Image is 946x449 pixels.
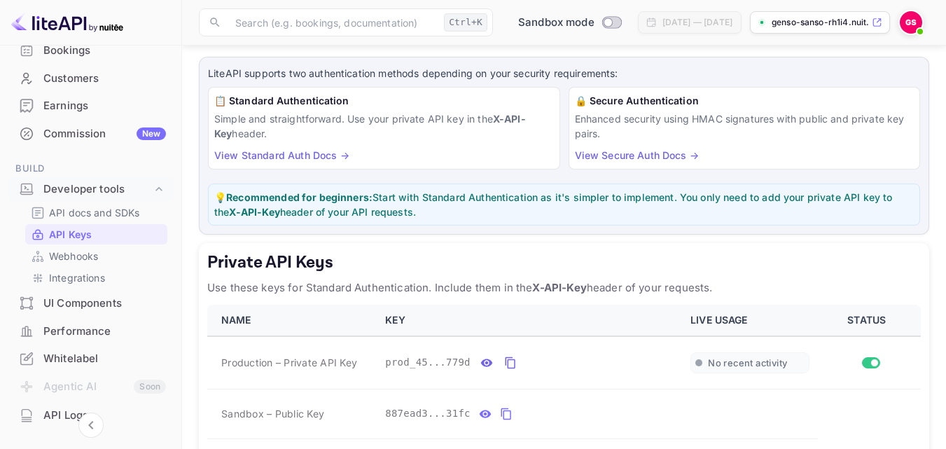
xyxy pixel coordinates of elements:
[229,206,279,218] strong: X-API-Key
[31,270,162,285] a: Integrations
[8,120,173,148] div: CommissionNew
[818,305,921,336] th: STATUS
[43,71,166,87] div: Customers
[8,345,173,373] div: Whitelabel
[207,305,377,336] th: NAME
[214,149,349,161] a: View Standard Auth Docs →
[25,224,167,244] div: API Keys
[8,290,173,317] div: UI Components
[444,13,487,32] div: Ctrl+K
[532,281,586,294] strong: X-API-Key
[8,92,173,118] a: Earnings
[49,205,140,220] p: API docs and SDKs
[214,111,554,141] p: Simple and straightforward. Use your private API key in the header.
[385,355,471,370] span: prod_45...779d
[8,318,173,344] a: Performance
[31,205,162,220] a: API docs and SDKs
[25,202,167,223] div: API docs and SDKs
[137,127,166,140] div: New
[8,37,173,63] a: Bookings
[43,98,166,114] div: Earnings
[208,66,920,81] p: LiteAPI supports two authentication methods depending on your security requirements:
[385,406,471,421] span: 887ead3...31fc
[43,296,166,312] div: UI Components
[8,37,173,64] div: Bookings
[377,305,682,336] th: KEY
[8,402,173,428] a: API Logs
[8,120,173,146] a: CommissionNew
[43,324,166,340] div: Performance
[8,177,173,202] div: Developer tools
[43,181,152,198] div: Developer tools
[43,43,166,59] div: Bookings
[518,15,594,31] span: Sandbox mode
[8,290,173,316] a: UI Components
[772,16,869,29] p: genso-sanso-rh1i4.nuit...
[575,149,699,161] a: View Secure Auth Docs →
[43,126,166,142] div: Commission
[662,16,732,29] div: [DATE] — [DATE]
[575,111,914,141] p: Enhanced security using HMAC signatures with public and private key pairs.
[49,227,92,242] p: API Keys
[575,93,914,109] h6: 🔒 Secure Authentication
[207,251,921,274] h5: Private API Keys
[78,413,104,438] button: Collapse navigation
[11,11,123,34] img: LiteAPI logo
[8,345,173,371] a: Whitelabel
[513,15,627,31] div: Switch to Production mode
[49,249,98,263] p: Webhooks
[8,65,173,91] a: Customers
[31,227,162,242] a: API Keys
[214,93,554,109] h6: 📋 Standard Authentication
[8,402,173,429] div: API Logs
[49,270,105,285] p: Integrations
[8,65,173,92] div: Customers
[226,191,373,203] strong: Recommended for beginners:
[43,351,166,367] div: Whitelabel
[227,8,438,36] input: Search (e.g. bookings, documentation)
[25,268,167,288] div: Integrations
[221,406,324,421] span: Sandbox – Public Key
[900,11,922,34] img: Genso Sanso
[25,246,167,266] div: Webhooks
[214,113,526,139] strong: X-API-Key
[207,279,921,296] p: Use these keys for Standard Authentication. Include them in the header of your requests.
[31,249,162,263] a: Webhooks
[8,318,173,345] div: Performance
[708,357,787,369] span: No recent activity
[214,190,914,219] p: 💡 Start with Standard Authentication as it's simpler to implement. You only need to add your priv...
[682,305,818,336] th: LIVE USAGE
[8,161,173,177] span: Build
[8,92,173,120] div: Earnings
[221,355,357,370] span: Production – Private API Key
[43,408,166,424] div: API Logs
